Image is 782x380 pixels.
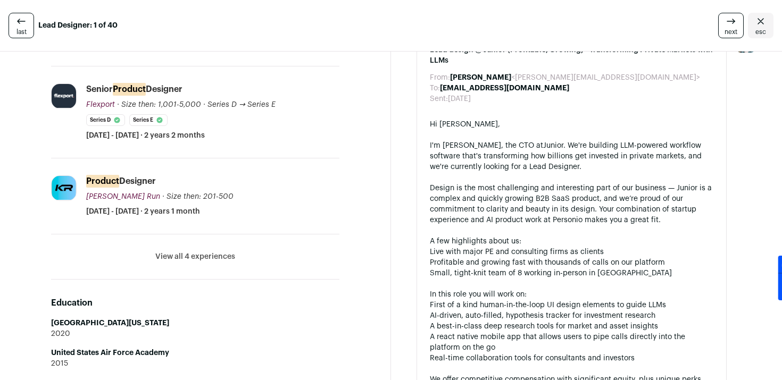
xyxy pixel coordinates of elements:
img: 108cf64c3780ff955dfefcc3877f14b3c706ff702aab13c4ddc7f6bf1ec835ad.jpg [52,176,76,199]
a: Close [748,13,773,38]
a: Junior [543,142,563,149]
li: Real-time collaboration tools for consultants and investors [430,353,713,364]
span: · Size then: 1,001-5,000 [117,101,201,108]
li: A best-in-class deep research tools for market and asset insights [430,321,713,332]
button: View all 4 experiences [155,251,235,262]
li: Live with major PE and consulting firms as clients [430,247,713,257]
li: First of a kind human-in-the-loop UI design elements to guide LLMs [430,300,713,310]
div: In this role you will work on: [430,289,713,300]
a: next [718,13,744,38]
dd: [DATE] [448,94,471,104]
div: Hi [PERSON_NAME], [430,119,713,130]
span: next [725,28,737,36]
a: last [9,13,34,38]
span: 2015 [51,358,68,369]
li: Profitable and growing fast with thousands of calls on our platform [430,257,713,268]
span: Lead design @ Junior (Profitable, Growing) - Transforming Private Markets with LLMs [430,45,713,66]
li: Series D [86,114,125,126]
span: [DATE] - [DATE] · 2 years 1 month [86,206,200,217]
img: d4b1c07e6d70d7b268fc90d3e3afeab6ceafb70c34736919691727a7e3898de7.png [52,84,76,108]
li: A react native mobile app that allows users to pipe calls directly into the platform on the go [430,332,713,353]
span: 2020 [51,328,70,339]
div: Designer [86,175,156,187]
b: [PERSON_NAME] [450,74,511,81]
span: Series D → Series E [207,101,276,108]
mark: Product [113,83,146,96]
strong: United States Air Force Academy [51,349,169,357]
h2: Education [51,297,339,309]
span: last [16,28,27,36]
span: · Size then: 201-500 [162,193,234,200]
mark: Product [86,175,119,188]
div: Senior Designer [86,83,182,95]
span: esc [755,28,766,36]
span: · [203,99,205,110]
li: Series E [129,114,168,126]
div: Design is the most challenging and interesting part of our business — Junior is a complex and qui... [430,183,713,225]
span: Flexport [86,101,115,108]
div: A few highlights about us: [430,236,713,247]
dt: To: [430,83,440,94]
li: Small, tight-knit team of 8 working in-person in [GEOGRAPHIC_DATA] [430,268,713,278]
span: [PERSON_NAME] Run [86,193,160,200]
dt: Sent: [430,94,448,104]
div: I'm [PERSON_NAME], the CTO at . We're building LLM-powered workflow software that's transforming ... [430,140,713,172]
dt: From: [430,72,450,83]
span: [DATE] - [DATE] · 2 years 2 months [86,130,205,141]
strong: [GEOGRAPHIC_DATA][US_STATE] [51,319,169,327]
strong: Lead Designer: 1 of 40 [38,20,118,31]
li: AI-driven, auto-filled, hypothesis tracker for investment research [430,310,713,321]
b: [EMAIL_ADDRESS][DOMAIN_NAME] [440,85,569,92]
dd: <[PERSON_NAME][EMAIL_ADDRESS][DOMAIN_NAME]> [450,72,700,83]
